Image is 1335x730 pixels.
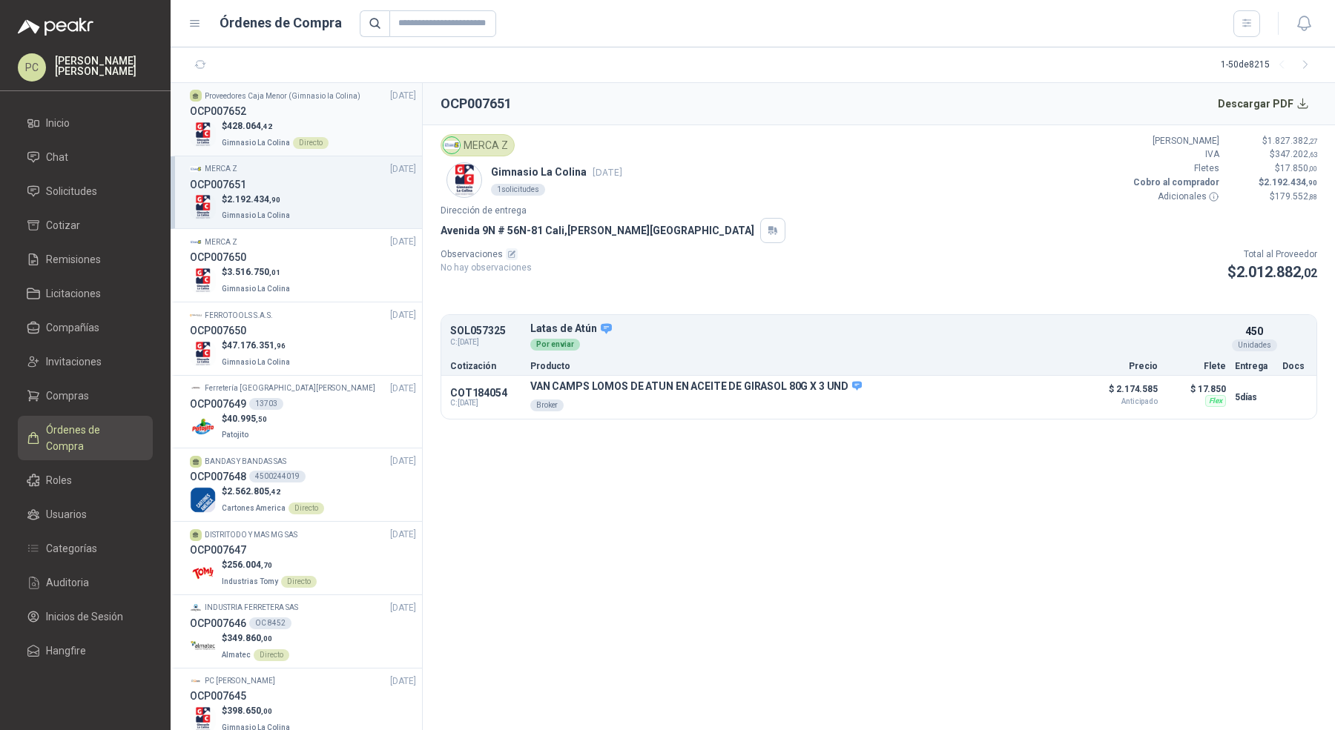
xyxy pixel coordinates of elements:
p: VAN CAMPS LOMOS DE ATUN EN ACEITE DE GIRASOL 80G X 3 UND [530,380,862,394]
img: Company Logo [190,163,202,175]
span: ,96 [274,342,286,350]
span: 2.192.434 [227,194,280,205]
a: Licitaciones [18,279,153,308]
img: Company Logo [190,236,202,248]
span: [DATE] [390,454,416,468]
p: $ [1228,190,1317,204]
span: Solicitudes [46,183,97,199]
p: [PERSON_NAME] [1130,134,1219,148]
img: Company Logo [190,382,202,394]
span: 17.850 [1280,163,1317,173]
span: ,90 [1306,179,1317,187]
p: Precio [1084,362,1158,371]
span: Industrias Tomy [222,577,278,585]
div: Directo [289,502,324,514]
a: Inicios de Sesión [18,603,153,631]
p: BANDAS Y BANDAS SAS [205,456,286,468]
span: 40.995 [227,414,267,424]
div: 1 - 50 de 8215 [1221,53,1317,77]
p: $ [1228,176,1317,190]
img: Company Logo [190,122,216,147]
span: [DATE] [390,382,416,396]
img: Logo peakr [18,18,93,36]
span: [DATE] [390,674,416,688]
span: 349.860 [227,633,272,643]
span: 47.176.351 [227,340,286,351]
a: Company LogoFerretería [GEOGRAPHIC_DATA][PERSON_NAME][DATE] OCP00764913703Company Logo$40.995,50P... [190,382,416,442]
span: ,00 [261,707,272,715]
img: Company Logo [444,137,460,153]
span: 398.650 [227,706,272,716]
p: $ [222,119,329,133]
p: $ [222,485,324,499]
a: Auditoria [18,568,153,597]
p: $ [1228,147,1317,162]
span: ,42 [269,488,280,496]
span: Gimnasio La Colina [222,139,290,147]
p: 450 [1245,323,1263,339]
h3: OCP007645 [190,688,246,704]
div: OC 8452 [249,617,291,629]
p: $ [1228,162,1317,176]
div: Broker [530,399,564,411]
p: $ [222,412,267,426]
span: [DATE] [390,308,416,322]
a: Chat [18,143,153,171]
a: Solicitudes [18,177,153,205]
a: Categorías [18,534,153,563]
img: Company Logo [190,341,216,367]
p: MERCA Z [205,163,237,175]
p: Gimnasio La Colina [491,164,622,180]
p: COT184054 [450,387,521,399]
p: Producto [530,362,1075,371]
p: Fletes [1130,162,1219,176]
p: $ [1227,261,1317,284]
a: Inicio [18,109,153,137]
p: Entrega [1235,362,1273,371]
span: Auditoria [46,574,89,591]
div: Por enviar [530,339,580,351]
span: 2.562.805 [227,486,280,497]
h3: OCP007651 [190,176,246,193]
p: Proveedores Caja Menor (Gimnasio la Colina) [205,90,360,102]
a: Company LogoINDUSTRIA FERRETERA SAS[DATE] OCP007646OC 8452Company Logo$349.860,00AlmatecDirecto [190,601,416,662]
img: Company Logo [190,602,202,614]
span: Órdenes de Compra [46,422,139,454]
div: PC [18,53,46,82]
img: Company Logo [190,487,216,513]
a: Cotizar [18,211,153,239]
p: Flete [1167,362,1226,371]
span: Anticipado [1084,398,1158,405]
span: ,00 [261,634,272,643]
span: C: [DATE] [450,336,521,348]
a: Compañías [18,313,153,342]
span: ,70 [261,561,272,569]
span: ,00 [1308,165,1317,173]
p: $ [222,193,293,207]
span: ,88 [1308,193,1317,201]
span: Almatec [222,651,251,659]
span: Cartones America [222,504,286,512]
a: Invitaciones [18,348,153,376]
span: 3.516.750 [227,267,280,277]
span: 179.552 [1275,191,1317,202]
p: INDUSTRIA FERRETERA SAS [205,602,298,614]
img: Company Logo [190,194,216,220]
p: DISTRITODO Y MAS MG SAS [205,529,297,541]
div: 4500244019 [249,471,306,482]
span: Compañías [46,319,99,336]
span: [DATE] [390,601,416,615]
p: FERROTOOLS S.A.S. [205,310,273,322]
p: $ [222,704,293,718]
div: 13703 [249,398,283,410]
p: Dirección de entrega [441,204,1317,218]
p: Avenida 9N # 56N-81 Cali , [PERSON_NAME][GEOGRAPHIC_DATA] [441,222,754,239]
span: ,27 [1308,137,1317,145]
p: Total al Proveedor [1227,248,1317,262]
span: Categorías [46,540,97,557]
h3: OCP007647 [190,542,246,558]
a: Compras [18,382,153,410]
img: Company Logo [190,560,216,586]
span: Compras [46,388,89,404]
span: ,01 [269,268,280,276]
